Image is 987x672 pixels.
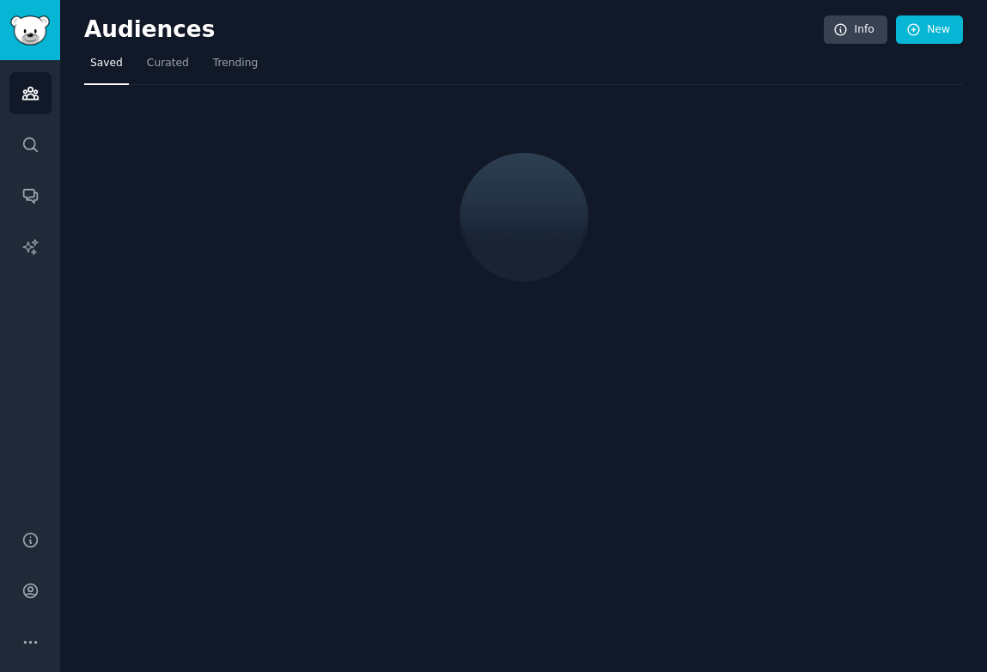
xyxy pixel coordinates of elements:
[84,50,129,85] a: Saved
[141,50,195,85] a: Curated
[824,15,887,45] a: Info
[90,56,123,71] span: Saved
[207,50,264,85] a: Trending
[213,56,258,71] span: Trending
[896,15,963,45] a: New
[147,56,189,71] span: Curated
[84,16,824,44] h2: Audiences
[10,15,50,46] img: GummySearch logo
